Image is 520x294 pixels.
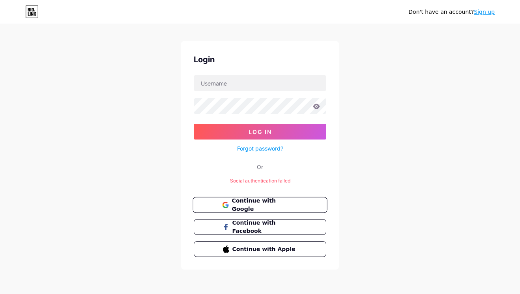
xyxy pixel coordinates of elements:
button: Continue with Apple [194,241,326,257]
a: Forgot password? [237,144,283,153]
div: Don't have an account? [408,8,495,16]
button: Continue with Google [193,197,327,213]
input: Username [194,75,326,91]
div: Social authentication failed [194,177,326,184]
div: Login [194,54,326,65]
button: Log In [194,124,326,140]
span: Log In [249,128,272,135]
span: Continue with Facebook [232,219,297,235]
a: Continue with Google [194,197,326,213]
span: Continue with Apple [232,245,297,253]
button: Continue with Facebook [194,219,326,235]
a: Sign up [474,9,495,15]
div: Or [257,163,263,171]
span: Continue with Google [232,197,297,214]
